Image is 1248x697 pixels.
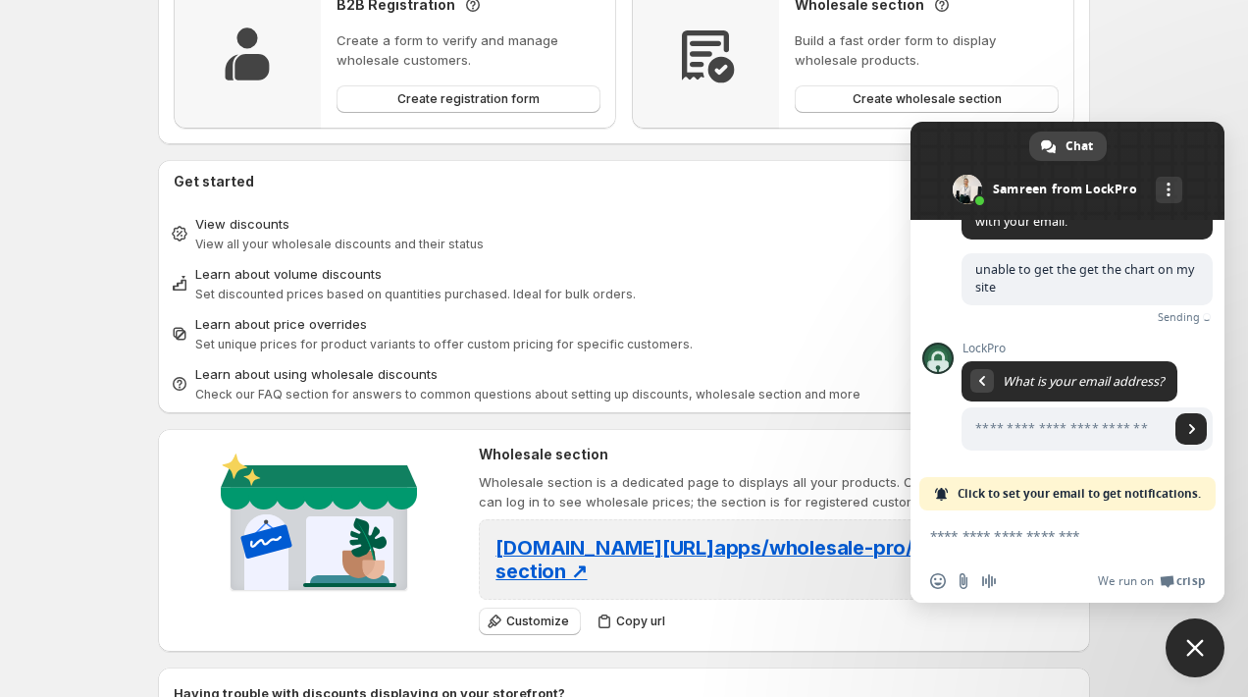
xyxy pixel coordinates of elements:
[1098,573,1205,589] a: We run onCrisp
[962,407,1170,451] input: Enter your email address...
[216,23,279,85] img: Feature Icon
[956,573,971,589] span: Send a file
[1156,177,1182,203] div: More channels
[970,369,994,393] div: Return to message
[962,342,1213,355] span: LockPro
[479,472,1074,511] p: Wholesale section is a dedicated page to displays all your products. Only tagged customers can lo...
[589,608,677,635] button: Copy url
[930,527,1162,545] textarea: Compose your message...
[1175,413,1207,445] span: Send
[195,264,1053,284] div: Learn about volume discounts
[495,542,1017,581] a: [DOMAIN_NAME][URL]apps/wholesale-pro/wholesale-section ↗
[853,91,1002,107] span: Create wholesale section
[174,172,1074,191] h2: Get started
[795,30,1059,70] p: Build a fast order form to display wholesale products.
[195,314,1053,334] div: Learn about price overrides
[981,573,997,589] span: Audio message
[337,85,600,113] button: Create registration form
[1066,132,1093,161] span: Chat
[195,337,693,351] span: Set unique prices for product variants to offer custom pricing for specific customers.
[195,287,636,301] span: Set discounted prices based on quantities purchased. Ideal for bulk orders.
[795,85,1059,113] button: Create wholesale section
[674,23,737,85] img: Feature Icon
[195,237,484,251] span: View all your wholesale discounts and their status
[479,445,1074,464] h2: Wholesale section
[930,573,946,589] span: Insert an emoji
[975,261,1194,295] span: unable to get the get the chart on my site
[213,445,425,608] img: Wholesale section
[1166,618,1224,677] div: Close chat
[1098,573,1154,589] span: We run on
[616,614,665,629] span: Copy url
[479,608,581,635] button: Customize
[1003,373,1164,390] span: What is your email address?
[397,91,540,107] span: Create registration form
[337,30,600,70] p: Create a form to verify and manage wholesale customers.
[195,214,1053,234] div: View discounts
[1029,132,1107,161] div: Chat
[495,536,1017,583] span: [DOMAIN_NAME][URL] apps/wholesale-pro/wholesale-section ↗
[958,477,1201,510] span: Click to set your email to get notifications.
[506,614,569,629] span: Customize
[1176,573,1205,589] span: Crisp
[195,364,1053,384] div: Learn about using wholesale discounts
[1158,310,1200,324] span: Sending
[195,387,860,402] span: Check our FAQ section for answers to common questions about setting up discounts, wholesale secti...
